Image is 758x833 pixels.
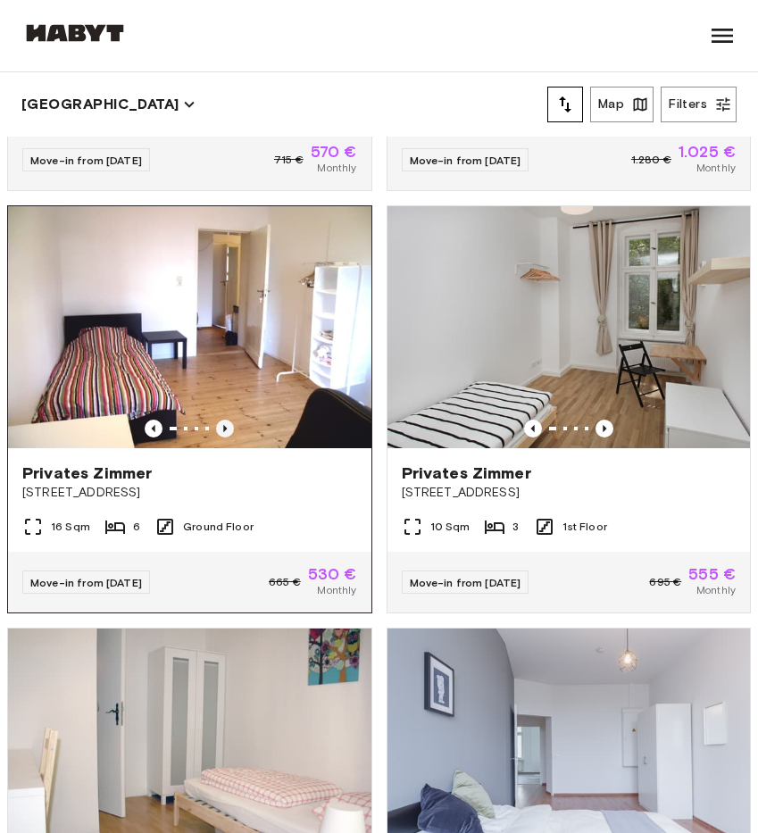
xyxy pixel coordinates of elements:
img: Habyt [21,24,129,42]
span: Monthly [317,160,356,176]
span: 665 € [269,574,301,590]
button: Previous image [596,420,613,437]
span: Monthly [696,582,736,598]
button: Previous image [216,420,234,437]
span: 715 € [274,152,304,168]
img: Marketing picture of unit DE-01-029-04M [8,206,371,448]
span: Move-in from [DATE] [410,576,521,589]
span: 6 [133,519,140,535]
span: Privates Zimmer [22,462,152,484]
span: Monthly [317,582,356,598]
span: 3 [512,519,519,535]
span: [STREET_ADDRESS] [402,484,737,502]
span: 570 € [311,144,357,160]
button: Filters [661,87,737,122]
span: Move-in from [DATE] [30,154,142,167]
button: [GEOGRAPHIC_DATA] [21,92,196,117]
button: Previous image [145,420,162,437]
span: 10 Sqm [430,519,471,535]
img: Marketing picture of unit DE-01-233-02M [387,206,751,448]
span: 1st Floor [562,519,607,535]
span: [STREET_ADDRESS] [22,484,357,502]
span: Move-in from [DATE] [30,576,142,589]
button: tune [547,87,583,122]
span: 555 € [688,566,736,582]
span: 1.280 € [631,152,671,168]
span: Ground Floor [183,519,254,535]
a: Marketing picture of unit DE-01-233-02MPrevious imagePrevious imagePrivates Zimmer[STREET_ADDRESS... [387,205,752,613]
button: Map [590,87,654,122]
span: Move-in from [DATE] [410,154,521,167]
span: 1.025 € [679,144,736,160]
span: 16 Sqm [51,519,90,535]
span: 530 € [308,566,357,582]
span: Monthly [696,160,736,176]
button: Previous image [524,420,542,437]
span: Privates Zimmer [402,462,531,484]
span: 695 € [649,574,681,590]
a: Marketing picture of unit DE-01-029-04MPrevious imagePrevious imagePrivates Zimmer[STREET_ADDRESS... [7,205,372,613]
